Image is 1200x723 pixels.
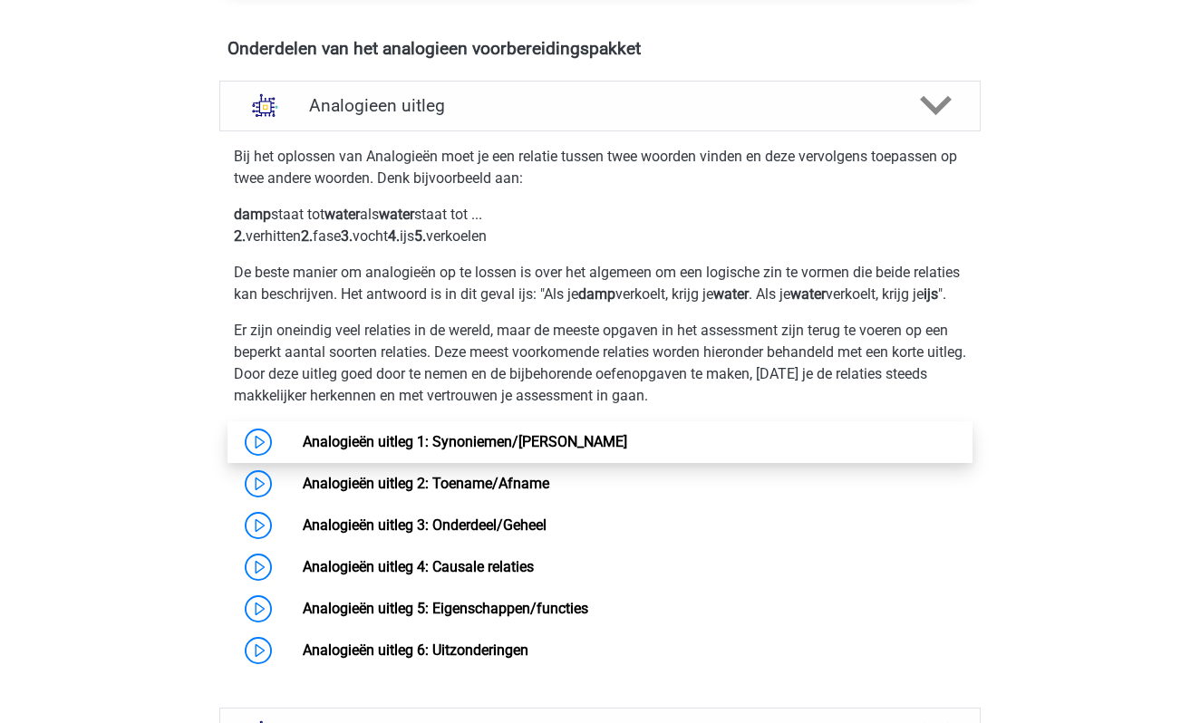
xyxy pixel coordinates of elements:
[324,206,360,223] b: water
[303,475,549,492] a: Analogieën uitleg 2: Toename/Afname
[234,262,966,305] p: De beste manier om analogieën op te lossen is over het algemeen om een logische zin te vormen die...
[301,227,313,245] b: 2.
[234,204,966,247] p: staat tot als staat tot ... verhitten fase vocht ijs verkoelen
[388,227,400,245] b: 4.
[212,81,988,131] a: uitleg Analogieen uitleg
[234,206,271,223] b: damp
[303,558,534,575] a: Analogieën uitleg 4: Causale relaties
[234,227,246,245] b: 2.
[309,95,891,116] h4: Analogieen uitleg
[234,320,966,407] p: Er zijn oneindig veel relaties in de wereld, maar de meeste opgaven in het assessment zijn terug ...
[578,285,615,303] b: damp
[234,146,966,189] p: Bij het oplossen van Analogieën moet je een relatie tussen twee woorden vinden en deze vervolgens...
[303,641,528,659] a: Analogieën uitleg 6: Uitzonderingen
[227,38,973,59] h4: Onderdelen van het analogieen voorbereidingspakket
[414,227,426,245] b: 5.
[341,227,353,245] b: 3.
[242,82,288,129] img: analogieen uitleg
[303,433,627,450] a: Analogieën uitleg 1: Synoniemen/[PERSON_NAME]
[790,285,826,303] b: water
[924,285,938,303] b: ijs
[303,600,588,617] a: Analogieën uitleg 5: Eigenschappen/functies
[303,516,547,534] a: Analogieën uitleg 3: Onderdeel/Geheel
[713,285,749,303] b: water
[379,206,414,223] b: water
